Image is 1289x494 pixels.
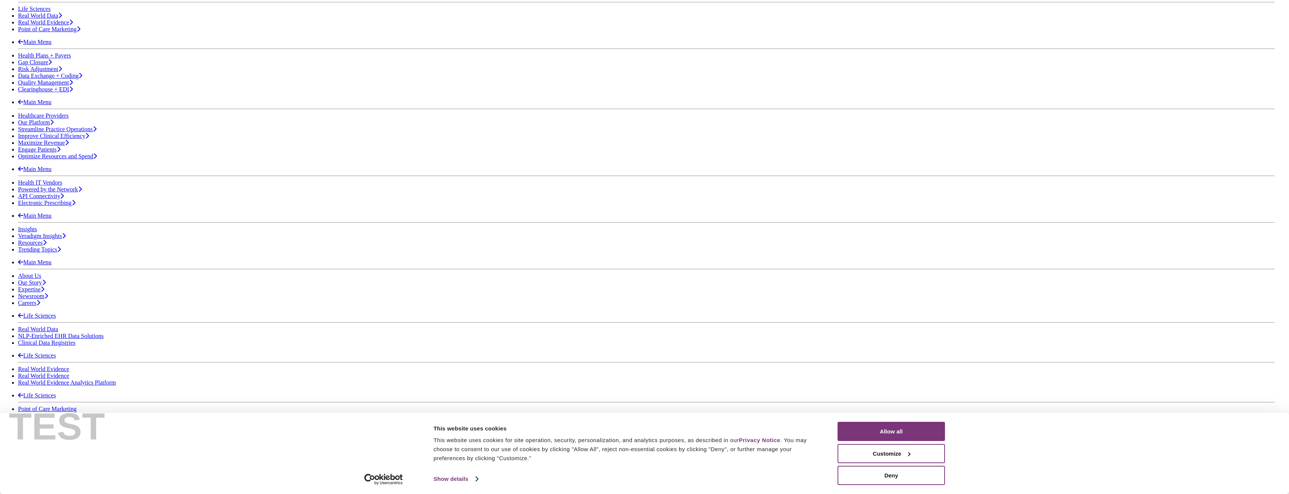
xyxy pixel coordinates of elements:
[18,26,80,32] a: Point of Care Marketing
[18,226,37,232] a: Insights
[18,19,73,26] a: Real World Evidence
[18,39,51,45] a: Main Menu
[18,373,69,379] a: Real World Evidence
[838,444,945,463] button: Customize
[18,212,51,219] a: Main Menu
[18,412,69,419] a: Digital Health Media
[739,437,780,443] a: Privacy Notice
[18,259,51,265] a: Main Menu
[18,352,56,359] a: Life Sciences
[18,133,89,139] a: Improve Clinical Efficiency
[18,126,97,132] a: Streamline Practice Operations
[18,273,41,279] a: About Us
[18,333,104,339] a: NLP-Enriched EHR Data Solutions
[838,422,945,441] button: Allow all
[18,52,71,59] a: Health Plans + Payers
[18,179,62,186] a: Health IT Vendors
[18,392,56,399] a: Life Sciences
[18,146,60,153] a: Engage Patients
[18,366,69,372] a: Real World Evidence
[18,379,116,386] a: Real World Evidence Analytics Platform
[433,473,478,485] a: Show details
[18,186,82,192] a: Powered by the Network
[18,59,52,65] a: Gap Closure
[18,86,73,92] a: Clearinghouse + EDI
[18,66,62,72] a: Risk Adjustment
[18,339,75,346] a: Clinical Data Registries
[18,153,97,159] a: Optimize Resources and Spend
[18,279,46,286] a: Our Story
[18,326,58,332] a: Real World Data
[18,6,51,12] a: Life Sciences
[351,474,417,485] a: Usercentrics Cookiebot - opens in a new window
[433,436,821,463] div: This website uses cookies for site operation, security, personalization, and analytics purposes, ...
[18,99,51,105] a: Main Menu
[18,200,75,206] a: Electronic Prescribing
[18,286,44,292] a: Expertise
[18,166,51,172] a: Main Menu
[1145,440,1280,485] iframe: Drift Chat Widget
[18,193,64,199] a: API Connectivity
[838,466,945,485] button: Deny
[18,119,54,126] a: Our Platform
[18,139,69,146] a: Maximize Revenue
[18,79,73,86] a: Quality Management
[433,424,821,433] div: This website uses cookies
[18,239,47,246] a: Resources
[18,406,77,412] a: Point of Care Marketing
[18,73,82,79] a: Data Exchange + Coding
[18,12,62,19] a: Real World Data
[18,293,48,299] a: Newsroom
[18,233,66,239] a: Veradigm Insights
[18,112,69,119] a: Healthcare Providers
[18,246,61,253] a: Trending Topics
[18,300,40,306] a: Careers
[18,312,56,319] a: Life Sciences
